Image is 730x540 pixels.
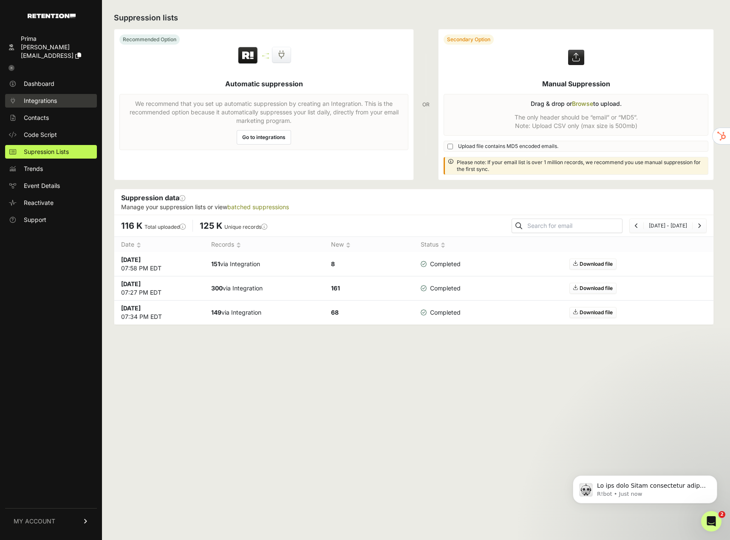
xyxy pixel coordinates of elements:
[204,237,324,253] th: Records
[447,144,453,149] input: Upload file contains MD5 encoded emails.
[421,260,461,268] span: Completed
[5,162,97,176] a: Trends
[204,301,324,325] td: via Integration
[114,301,204,325] td: 07:34 PM EDT
[5,508,97,534] a: MY ACCOUNT
[24,131,57,139] span: Code Script
[422,29,430,180] div: OR
[635,222,638,229] a: Previous
[24,148,69,156] span: Supression Lists
[114,189,713,215] div: Suppression data
[21,34,93,43] div: Prima
[24,165,43,173] span: Trends
[5,77,97,91] a: Dashboard
[421,308,461,317] span: Completed
[125,99,403,125] p: We recommend that you set up automatic suppression by creating an Integration. This is the recomm...
[37,25,147,319] span: Lo ips dolo Sitam consectetur adip elitsed, doe't incididu utl etdolore magna aliqu. Enima min ve...
[21,43,74,59] span: [PERSON_NAME][EMAIL_ADDRESS]
[211,260,220,267] strong: 151
[24,216,46,224] span: Support
[237,130,291,145] a: Go to integrations
[569,259,617,270] a: Download file
[701,511,722,531] iframe: Intercom live chat
[441,242,445,248] img: no_sort-eaf950dc5ab64cae54d48a5578032e96f70b2ecb7d747501f34c8f2db400fb66.gif
[5,196,97,210] a: Reactivate
[331,309,339,316] strong: 68
[24,182,60,190] span: Event Details
[136,242,141,248] img: no_sort-eaf950dc5ab64cae54d48a5578032e96f70b2ecb7d747501f34c8f2db400fb66.gif
[121,280,141,287] strong: [DATE]
[414,237,474,253] th: Status
[225,79,303,89] h5: Automatic suppression
[262,53,269,54] img: integration
[698,222,701,229] a: Next
[458,143,558,150] span: Upload file contains MD5 encoded emails.
[204,276,324,301] td: via Integration
[211,284,223,292] strong: 300
[5,179,97,193] a: Event Details
[200,221,222,231] span: 125 K
[5,32,97,63] a: Prima [PERSON_NAME][EMAIL_ADDRESS]
[346,242,351,248] img: no_sort-eaf950dc5ab64cae54d48a5578032e96f70b2ecb7d747501f34c8f2db400fb66.gif
[121,256,141,263] strong: [DATE]
[24,97,57,105] span: Integrations
[224,224,267,230] label: Unique records
[37,33,147,40] p: Message from R!bot, sent Just now
[144,224,186,230] label: Total uploaded
[114,237,204,253] th: Date
[114,276,204,301] td: 07:27 PM EDT
[5,213,97,227] a: Support
[121,221,142,231] span: 116 K
[643,222,692,229] li: [DATE] - [DATE]
[324,237,414,253] th: New
[114,12,714,24] h2: Suppression lists
[331,284,340,292] strong: 161
[204,252,324,276] td: via Integration
[331,260,335,267] strong: 8
[24,199,54,207] span: Reactivate
[236,242,241,248] img: no_sort-eaf950dc5ab64cae54d48a5578032e96f70b2ecb7d747501f34c8f2db400fb66.gif
[14,517,55,526] span: MY ACCOUNT
[5,94,97,108] a: Integrations
[24,114,49,122] span: Contacts
[5,145,97,159] a: Supression Lists
[262,57,269,59] img: integration
[28,14,76,18] img: Retention.com
[119,34,180,45] div: Recommended Option
[5,111,97,125] a: Contacts
[237,46,259,65] img: Retention
[227,203,289,210] a: batched suppressions
[719,511,725,518] span: 2
[629,219,707,233] nav: Page navigation
[569,283,617,294] a: Download file
[569,307,617,318] a: Download file
[526,220,622,232] input: Search for email
[114,252,204,276] td: 07:58 PM EDT
[262,55,269,57] img: integration
[5,128,97,142] a: Code Script
[121,203,707,211] p: Manage your suppression lists or view
[24,80,54,88] span: Dashboard
[560,458,730,517] iframe: Intercom notifications message
[121,304,141,312] strong: [DATE]
[211,309,221,316] strong: 149
[421,284,461,293] span: Completed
